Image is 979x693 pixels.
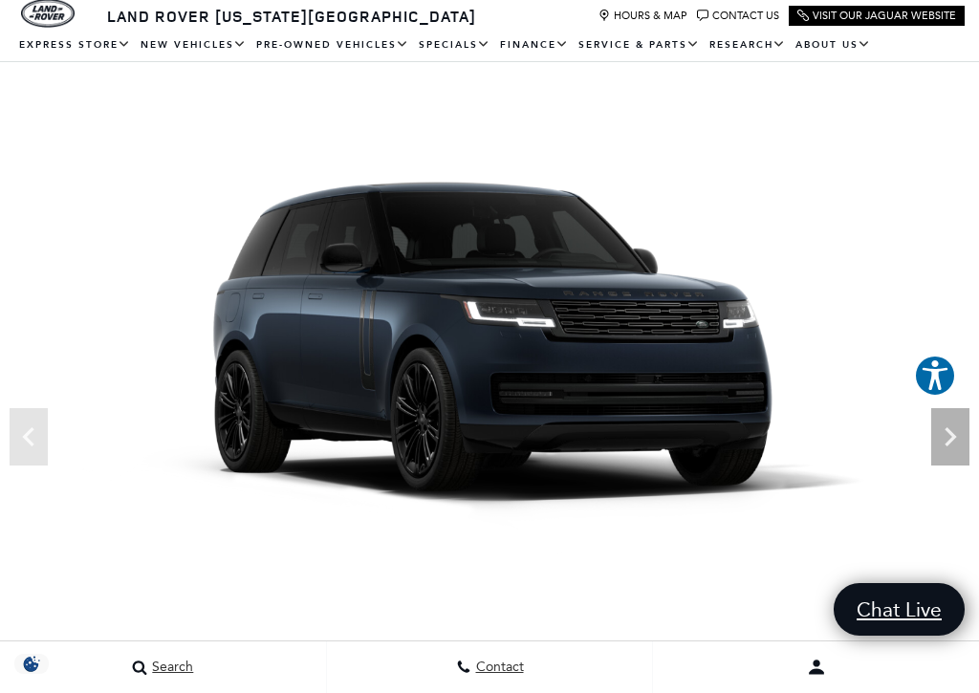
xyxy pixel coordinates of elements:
a: Chat Live [834,583,965,636]
section: Click to Open Cookie Consent Modal [10,654,54,674]
a: Visit Our Jaguar Website [797,10,956,22]
a: Land Rover [US_STATE][GEOGRAPHIC_DATA] [96,6,488,27]
a: EXPRESS STORE [14,29,136,62]
aside: Accessibility Help Desk [914,355,956,401]
span: Land Rover [US_STATE][GEOGRAPHIC_DATA] [107,6,476,27]
span: Chat Live [847,596,951,622]
a: About Us [791,29,876,62]
div: Next [931,408,969,466]
span: Search [147,660,193,676]
span: Contact [471,660,524,676]
a: Pre-Owned Vehicles [251,29,414,62]
img: Opt-Out Icon [10,654,54,674]
button: Open user profile menu [653,643,979,691]
button: Explore your accessibility options [914,355,956,397]
a: Hours & Map [598,10,687,22]
a: Service & Parts [574,29,705,62]
a: Finance [495,29,574,62]
nav: Main Navigation [14,29,965,62]
a: Specials [414,29,495,62]
a: New Vehicles [136,29,251,62]
a: Research [705,29,791,62]
a: Contact Us [697,10,779,22]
